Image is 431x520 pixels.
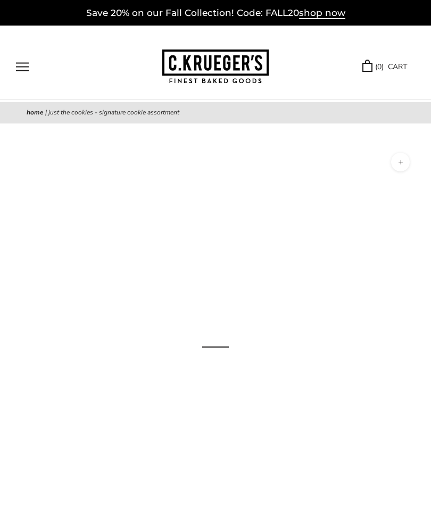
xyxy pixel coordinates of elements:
[16,62,29,71] button: Open navigation
[362,61,407,73] a: (0) CART
[45,108,47,117] span: |
[162,49,269,84] img: C.KRUEGER'S
[27,108,404,118] nav: breadcrumbs
[86,7,345,19] a: Save 20% on our Fall Collection! Code: FALL20shop now
[299,7,345,19] span: shop now
[27,108,44,117] a: Home
[48,108,179,117] span: Just The Cookies - Signature Cookie Assortment
[391,153,410,171] button: Zoom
